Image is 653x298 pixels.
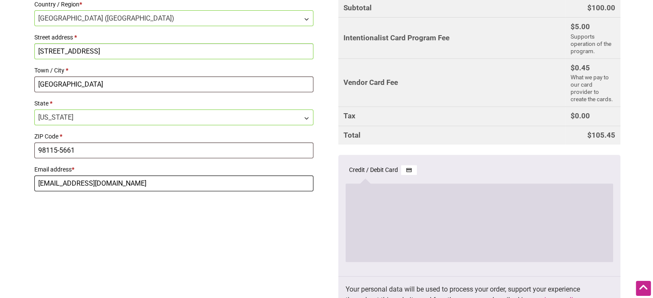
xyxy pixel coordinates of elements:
[338,17,565,58] th: Intentionalist Card Program Fee
[401,165,417,175] img: Credit / Debit Card
[571,74,613,102] small: What we pay to our card provider to create the cards.
[34,109,314,125] span: State
[34,43,314,59] input: House number and street name
[587,3,615,12] bdi: 100.00
[571,22,590,31] bdi: 5.00
[349,165,417,175] label: Credit / Debit Card
[34,64,314,76] label: Town / City
[571,33,611,54] small: Supports operation of the program.
[338,126,565,145] th: Total
[571,63,575,72] span: $
[571,111,590,120] bdi: 0.00
[34,10,314,26] span: Country / Region
[34,31,314,43] label: Street address
[338,106,565,126] th: Tax
[35,110,313,125] span: Washington
[338,58,565,107] th: Vendor Card Fee
[587,3,592,12] span: $
[351,189,608,256] iframe: Secure payment input frame
[34,163,314,175] label: Email address
[587,131,592,139] span: $
[571,111,575,120] span: $
[34,97,314,109] label: State
[571,22,575,31] span: $
[587,131,615,139] bdi: 105.45
[571,63,590,72] bdi: 0.45
[35,11,313,26] span: United States (US)
[636,281,651,296] div: Scroll Back to Top
[34,130,314,142] label: ZIP Code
